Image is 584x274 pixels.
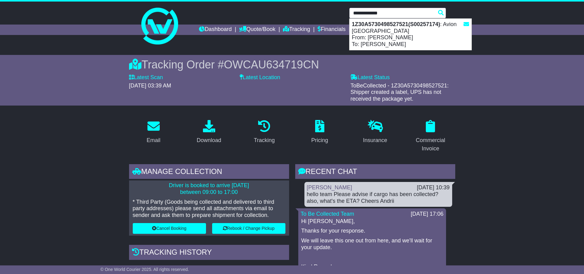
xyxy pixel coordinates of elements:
a: Commercial Invoice [406,118,455,155]
span: [DATE] 03:39 AM [129,83,171,89]
div: Manage collection [129,164,289,181]
div: Tracking Order # [129,58,455,71]
span: © One World Courier 2025. All rights reserved. [101,267,189,272]
div: Pricing [311,136,328,145]
div: Insurance [363,136,387,145]
p: Kind Regards, [301,264,443,270]
p: * Third Party (Goods being collected and delivered to third party addresses) please send all atta... [133,199,285,219]
div: Download [197,136,221,145]
a: To Be Collected Team [301,211,354,217]
button: Cancel Booking [133,223,206,234]
div: [DATE] 17:06 [411,211,444,218]
div: RECENT CHAT [295,164,455,181]
label: Latest Scan [129,74,163,81]
div: Commercial Invoice [410,136,451,153]
a: Download [193,118,225,147]
p: Hi [PERSON_NAME], [301,218,443,225]
a: Dashboard [199,25,232,35]
a: Tracking [250,118,279,147]
button: Rebook / Change Pickup [212,223,285,234]
div: hello team Please advise if cargo has been collected? also, what's the ETA? Cheers Andrii [307,191,450,204]
a: [PERSON_NAME] [307,184,352,191]
div: Estimated Delivery - [129,264,289,271]
span: OWCAU634719CN [224,58,319,71]
p: Driver is booked to arrive [DATE] between 09:00 to 17:00 [133,182,285,195]
div: [DATE] 10:39 [417,184,450,191]
a: Email [143,118,164,147]
a: Financials [318,25,345,35]
a: Tracking [283,25,310,35]
a: Pricing [307,118,332,147]
p: We will leave this one out from here, and we'll wait for your update. [301,237,443,251]
div: [DATE] 17:00 (GMT +8) [205,264,263,271]
label: Latest Location [240,74,280,81]
div: Tracking history [129,245,289,261]
a: Quote/Book [239,25,275,35]
div: : Avion [GEOGRAPHIC_DATA] From: [PERSON_NAME] To: [PERSON_NAME] [349,19,471,50]
div: Email [147,136,160,145]
a: Insurance [359,118,391,147]
strong: 1Z30A5730498527521(S00257174) [352,21,440,27]
span: ToBeCollected - 1Z30A5730498527521: Shipper created a label, UPS has not received the package yet. [350,83,448,102]
label: Latest Status [350,74,390,81]
div: Tracking [254,136,275,145]
p: Thanks for your response. [301,228,443,234]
